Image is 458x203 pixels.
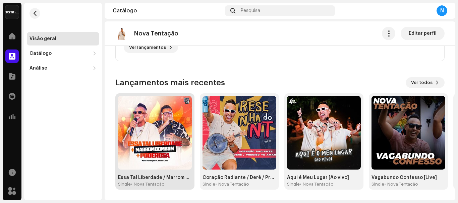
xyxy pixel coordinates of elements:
div: • Nova Tentação [384,182,418,187]
div: Análise [30,66,47,71]
button: Editar perfil [401,27,445,40]
img: 408b884b-546b-4518-8448-1008f9c76b02 [5,5,19,19]
div: Catálogo [30,51,52,56]
div: Essa Tal Liberdade / Marrom BomBom / Poderosa [Ao Vivo] [118,175,192,180]
span: Editar perfil [409,27,437,40]
img: 4390c885-add6-4237-b0ef-925ef20681f1 [203,96,276,170]
span: Pesquisa [241,8,260,13]
div: • Nova Tentação [300,182,334,187]
button: Ver todos [406,77,445,88]
div: Single [287,182,300,187]
div: Single [371,182,384,187]
re-m-nav-dropdown: Catálogo [27,47,99,60]
div: Single [118,182,131,187]
div: • Nova Tentação [215,182,249,187]
div: Visão geral [30,36,56,41]
div: Single [203,182,215,187]
p: Nova Tentação [134,30,178,37]
h3: Lançamentos mais recentes [115,77,225,88]
div: • Nova Tentação [131,182,165,187]
img: 58581903-17f5-40b6-84c6-84b64d9496fc [118,96,192,170]
img: bac49643-a1ee-4f75-8955-25f4901e88d1 [287,96,361,170]
div: Vagabundo Confesso [Live] [371,175,445,180]
div: Coração Radiante / Derê / Preciso Te Amar - Ao Vivo [203,175,276,180]
div: N [437,5,447,16]
img: 201f6d7d-96fb-48df-814f-ffa7be8af8b3 [115,27,129,40]
div: Catálogo [113,8,222,13]
span: Ver todos [411,76,433,89]
div: Aqui é Meu Lugar [Ao vivo] [287,175,361,180]
img: 5efdd659-ef74-4a94-a7ba-76b59f581173 [371,96,445,170]
re-m-nav-item: Visão geral [27,32,99,45]
re-m-nav-dropdown: Análise [27,62,99,75]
